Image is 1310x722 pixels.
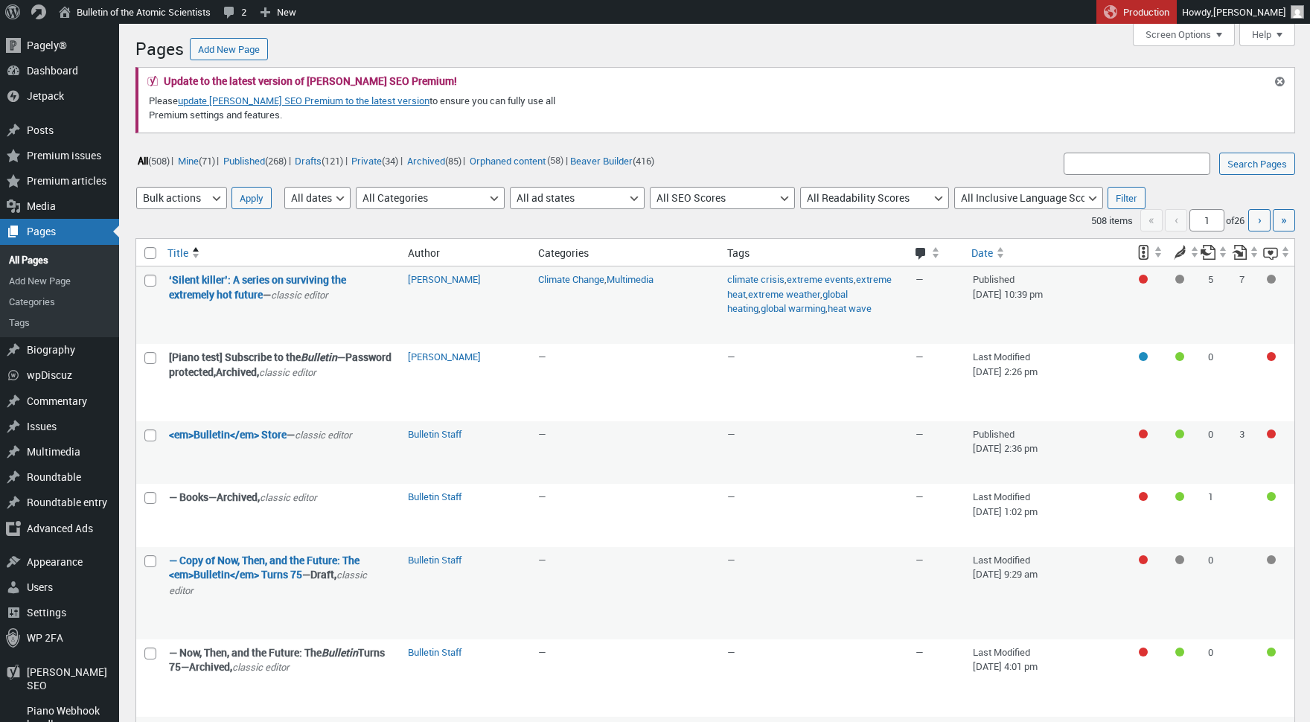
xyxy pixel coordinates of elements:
span: — [727,490,735,503]
em: Bulletin [322,645,358,659]
strong: — Books — [169,490,393,505]
td: Last Modified [DATE] 9:29 am [965,547,1128,639]
td: 0 [1201,547,1232,639]
a: Outgoing internal links [1201,239,1228,266]
div: Good [1175,352,1184,361]
strong: — [169,553,393,598]
th: Author [400,239,531,266]
td: Published [DATE] 10:39 pm [965,266,1128,344]
a: Climate Change [538,272,604,286]
a: [PERSON_NAME] [408,272,481,286]
a: heat wave [828,301,872,315]
td: , , , , , , [720,266,908,344]
span: Archived, [216,365,259,379]
a: SEO score [1128,239,1163,266]
span: › [1258,211,1262,228]
span: Title [167,246,188,261]
a: Published(268) [221,152,288,169]
span: Archived, [189,659,232,674]
button: Screen Options [1133,24,1235,46]
input: Search Pages [1219,153,1295,175]
div: Focus keyphrase not set [1139,429,1148,438]
td: 0 [1201,639,1232,717]
a: Mine(71) [176,152,217,169]
span: « [1140,209,1163,231]
span: — [916,645,924,659]
div: Good [1175,429,1184,438]
span: — [727,350,735,363]
a: update [PERSON_NAME] SEO Premium to the latest version [178,94,429,107]
a: Received internal links [1232,239,1259,266]
th: Categories [531,239,719,266]
span: — [916,427,924,441]
span: of [1226,214,1246,227]
div: Needs improvement [1267,429,1276,438]
a: Drafts(121) [293,152,345,169]
div: Post is set to noindex. [1139,352,1148,361]
span: 508 items [1091,214,1133,227]
a: “Copy of Now, Then, and the Future: The <em>Bulletin</em> Turns 75” (Edit) [169,553,360,582]
a: global heating [727,287,848,316]
a: Bulletin Staff [408,490,461,503]
a: Orphaned content [467,152,547,169]
th: Tags [720,239,908,266]
span: classic editor [169,568,367,597]
span: (85) [445,153,461,167]
span: Comments [914,247,928,262]
a: Title [162,240,400,266]
span: — [538,553,546,566]
strong: — Now, Then, and the Future: The Turns 75 — [169,645,393,675]
a: [PERSON_NAME] [408,350,481,363]
span: (71) [199,153,215,167]
a: Multimedia [607,272,654,286]
td: 0 [1201,344,1232,421]
a: Beaver Builder(416) [568,152,656,169]
span: (121) [322,153,343,167]
div: Good [1175,492,1184,501]
a: “‘Silent killer’: A series on surviving the extremely hot future” (Edit) [169,272,346,301]
div: Focus keyphrase not set [1139,492,1148,501]
a: Readability score [1164,239,1200,266]
a: Bulletin Staff [408,553,461,566]
a: Bulletin Staff [408,427,461,441]
div: Not available [1175,555,1184,564]
div: Focus keyphrase not set [1139,555,1148,564]
a: “<em>Bulletin</em> Store” (Edit) [169,427,287,441]
h1: Pages [135,31,184,63]
div: Needs improvement [1267,352,1276,361]
p: Please to ensure you can fully use all Premium settings and features. [147,92,597,124]
td: , [531,266,719,344]
ul: | [135,150,656,170]
span: — [916,272,924,286]
li: | [350,150,403,170]
a: climate crisis [727,272,785,286]
a: Archived(85) [405,152,463,169]
td: 0 [1201,421,1232,484]
div: Not available [1175,275,1184,284]
span: classic editor [271,288,328,301]
div: Focus keyphrase not set [1139,648,1148,656]
a: extreme events [787,272,854,286]
span: Archived, [217,490,260,504]
li: | [221,150,290,170]
span: (416) [633,153,654,167]
span: — [916,553,924,566]
span: » [1281,211,1287,228]
span: (508) [148,153,170,167]
div: Not available [1267,275,1276,284]
a: All(508) [135,152,171,169]
span: — [538,427,546,441]
span: ‹ [1165,209,1187,231]
td: Last Modified [DATE] 4:01 pm [965,639,1128,717]
td: Last Modified [DATE] 1:02 pm [965,484,1128,546]
span: — [538,350,546,363]
td: Last Modified [DATE] 2:26 pm [965,344,1128,421]
a: Bulletin Staff [408,645,461,659]
div: Good [1175,648,1184,656]
span: — [727,645,735,659]
div: Focus keyphrase not set [1139,275,1148,284]
span: — [538,490,546,503]
div: Not available [1267,555,1276,564]
li: | [405,150,465,170]
span: (268) [265,153,287,167]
